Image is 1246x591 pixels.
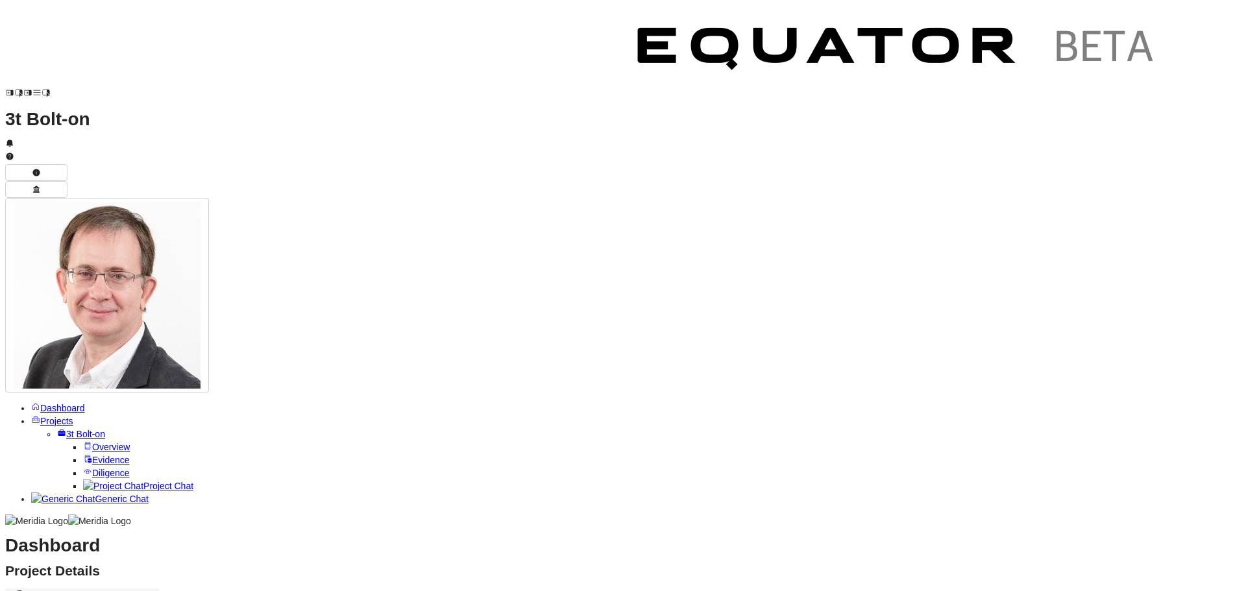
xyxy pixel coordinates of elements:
span: Diligence [92,468,130,478]
span: Evidence [92,455,130,465]
a: Evidence [83,455,130,465]
img: Generic Chat [31,492,95,505]
a: Diligence [83,468,130,478]
span: Dashboard [40,403,85,413]
img: Profile Icon [14,202,201,389]
span: Project Chat [143,481,193,491]
span: Projects [40,416,73,426]
h1: 3t Bolt-on [5,113,1241,126]
img: Meridia Logo [5,514,68,527]
a: Dashboard [31,403,85,413]
span: Generic Chat [95,494,148,504]
img: Meridia Logo [68,514,131,527]
img: Project Chat [83,479,143,492]
a: Generic ChatGeneric Chat [31,494,149,504]
a: 3t Bolt-on [57,429,105,439]
span: 3t Bolt-on [66,429,105,439]
h2: Project Details [5,564,1241,577]
h1: Dashboard [5,539,1241,552]
span: Overview [92,442,130,452]
a: Project ChatProject Chat [83,481,193,491]
img: Customer Logo [615,5,1180,97]
a: Overview [83,442,130,452]
img: Customer Logo [51,5,615,97]
a: Projects [31,416,73,426]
